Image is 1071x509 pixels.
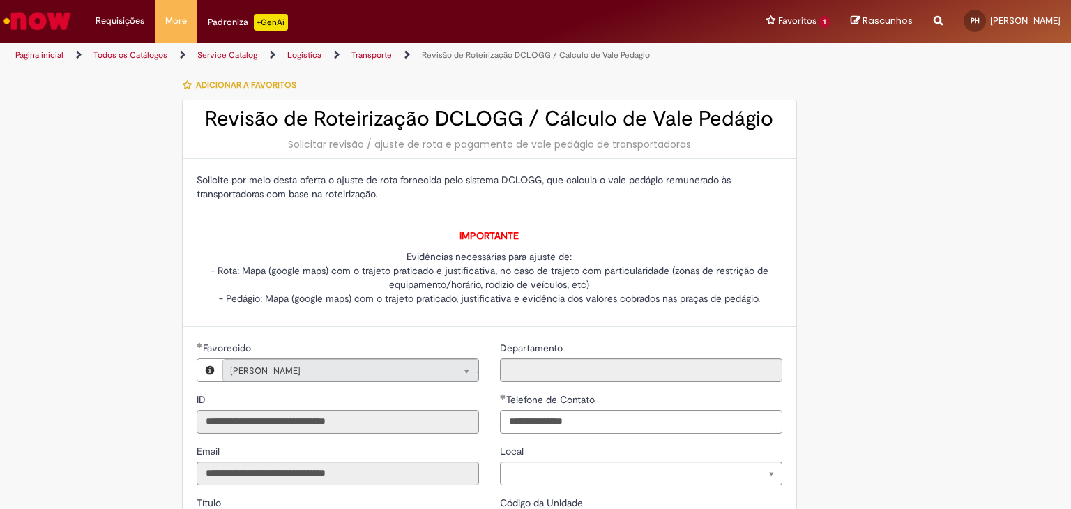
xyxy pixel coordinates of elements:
span: Rascunhos [863,14,913,27]
input: Departamento [500,358,782,382]
button: Adicionar a Favoritos [182,70,304,100]
label: Somente leitura - Necessários - Favorecido [197,341,254,355]
p: Solicite por meio desta oferta o ajuste de rota fornecida pelo sistema DCLOGG, que calcula o vale... [197,173,782,201]
span: 1 [819,16,830,28]
a: Todos os Catálogos [93,50,167,61]
p: Evidências necessárias para ajuste de: - Rota: Mapa (google maps) com o trajeto praticado e justi... [197,250,782,305]
button: Favorecido, Visualizar este registro Patricia Heredia [197,359,222,381]
span: Favoritos [778,14,816,28]
strong: IMPORTANTE [459,229,519,242]
span: Somente leitura - Email [197,445,222,457]
a: Revisão de Roteirização DCLOGG / Cálculo de Vale Pedágio [422,50,650,61]
a: Rascunhos [851,15,913,28]
input: Telefone de Contato [500,410,782,434]
span: [PERSON_NAME] [990,15,1061,26]
span: Somente leitura - Departamento [500,342,565,354]
span: Requisições [96,14,144,28]
span: Somente leitura - Código da Unidade [500,496,586,509]
input: ID [197,410,479,434]
span: Telefone de Contato [506,393,598,406]
ul: Trilhas de página [10,43,704,68]
span: Local [500,445,526,457]
label: Somente leitura - Departamento [500,341,565,355]
div: Padroniza [208,14,288,31]
label: Somente leitura - Email [197,444,222,458]
span: Somente leitura - Título [197,496,224,509]
a: Limpar campo Local [500,462,782,485]
p: +GenAi [254,14,288,31]
span: PH [971,16,980,25]
span: Adicionar a Favoritos [196,79,296,91]
h2: Revisão de Roteirização DCLOGG / Cálculo de Vale Pedágio [197,107,782,130]
a: Logistica [287,50,321,61]
a: [PERSON_NAME]Limpar campo Favorecido [222,359,478,381]
span: More [165,14,187,28]
a: Service Catalog [197,50,257,61]
div: Solicitar revisão / ajuste de rota e pagamento de vale pedágio de transportadoras [197,137,782,151]
span: Obrigatório Preenchido [197,342,203,348]
a: Página inicial [15,50,63,61]
label: Somente leitura - ID [197,393,208,407]
span: [PERSON_NAME] [230,360,443,382]
a: Transporte [351,50,392,61]
span: Obrigatório Preenchido [500,394,506,400]
span: Necessários - Favorecido [203,342,254,354]
input: Email [197,462,479,485]
img: ServiceNow [1,7,73,35]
